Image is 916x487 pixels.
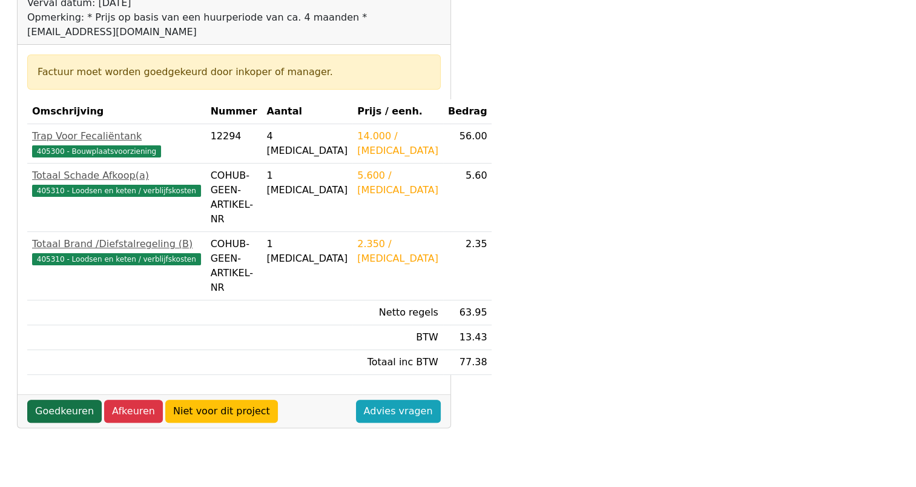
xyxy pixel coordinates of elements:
[32,253,201,265] span: 405310 - Loodsen en keten / verblijfskosten
[352,325,443,350] td: BTW
[32,129,201,158] a: Trap Voor Fecaliëntank405300 - Bouwplaatsvoorziening
[206,232,262,300] td: COHUB-GEEN-ARTIKEL-NR
[32,145,161,157] span: 405300 - Bouwplaatsvoorziening
[443,164,492,232] td: 5.60
[352,300,443,325] td: Netto regels
[32,168,201,183] div: Totaal Schade Afkoop(a)
[443,99,492,124] th: Bedrag
[262,99,352,124] th: Aantal
[357,237,438,266] div: 2.350 / [MEDICAL_DATA]
[32,185,201,197] span: 405310 - Loodsen en keten / verblijfskosten
[27,99,206,124] th: Omschrijving
[443,124,492,164] td: 56.00
[443,232,492,300] td: 2.35
[165,400,278,423] a: Niet voor dit project
[266,129,348,158] div: 4 [MEDICAL_DATA]
[443,300,492,325] td: 63.95
[266,168,348,197] div: 1 [MEDICAL_DATA]
[27,400,102,423] a: Goedkeuren
[266,237,348,266] div: 1 [MEDICAL_DATA]
[443,325,492,350] td: 13.43
[32,237,201,251] div: Totaal Brand /Diefstalregeling (B)
[27,10,441,39] div: Opmerking: * Prijs op basis van een huurperiode van ca. 4 maanden * [EMAIL_ADDRESS][DOMAIN_NAME]
[443,350,492,375] td: 77.38
[352,350,443,375] td: Totaal inc BTW
[356,400,441,423] a: Advies vragen
[206,164,262,232] td: COHUB-GEEN-ARTIKEL-NR
[32,237,201,266] a: Totaal Brand /Diefstalregeling (B)405310 - Loodsen en keten / verblijfskosten
[38,65,430,79] div: Factuur moet worden goedgekeurd door inkoper of manager.
[32,129,201,144] div: Trap Voor Fecaliëntank
[206,124,262,164] td: 12294
[357,129,438,158] div: 14.000 / [MEDICAL_DATA]
[206,99,262,124] th: Nummer
[357,168,438,197] div: 5.600 / [MEDICAL_DATA]
[104,400,163,423] a: Afkeuren
[352,99,443,124] th: Prijs / eenh.
[32,168,201,197] a: Totaal Schade Afkoop(a)405310 - Loodsen en keten / verblijfskosten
